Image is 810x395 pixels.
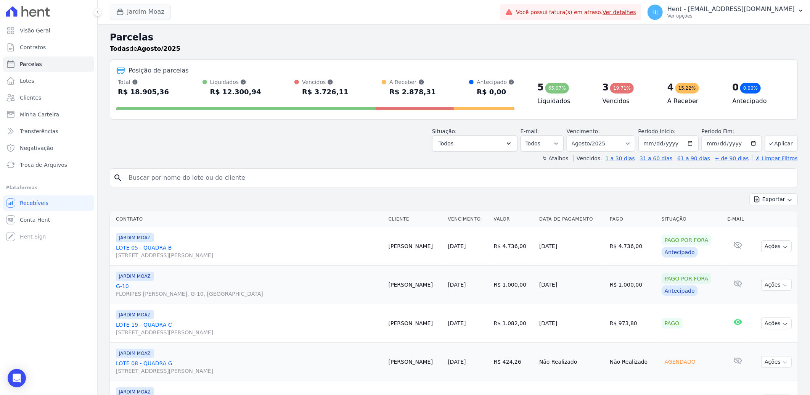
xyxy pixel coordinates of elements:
span: Negativação [20,144,53,152]
a: Lotes [3,73,94,89]
div: 4 [667,81,674,94]
h4: Liquidados [537,97,590,106]
i: search [113,173,122,182]
div: Pago por fora [662,235,712,245]
div: Liquidados [210,78,261,86]
td: [PERSON_NAME] [386,227,445,266]
a: ✗ Limpar Filtros [752,155,798,161]
th: Vencimento [445,211,490,227]
span: [STREET_ADDRESS][PERSON_NAME] [116,252,382,259]
span: Minha Carteira [20,111,59,118]
div: Plataformas [6,183,91,192]
div: Posição de parcelas [129,66,189,75]
strong: Todas [110,45,130,52]
td: [DATE] [536,266,607,304]
td: R$ 1.082,00 [491,304,536,343]
button: Hj Hent - [EMAIL_ADDRESS][DOMAIN_NAME] Ver opções [641,2,810,23]
button: Ações [761,279,792,291]
h4: Vencidos [603,97,655,106]
div: A Receber [389,78,436,86]
label: Período Fim: [702,127,762,135]
th: Contrato [110,211,386,227]
a: Minha Carteira [3,107,94,122]
td: R$ 1.000,00 [607,266,659,304]
a: Troca de Arquivos [3,157,94,173]
span: Contratos [20,44,46,51]
span: JARDIM MOAZ [116,310,154,319]
span: [STREET_ADDRESS][PERSON_NAME] [116,329,382,336]
label: Situação: [432,128,457,134]
div: Pago por fora [662,273,712,284]
button: Ações [761,356,792,368]
div: R$ 0,00 [477,86,514,98]
label: Vencimento: [567,128,600,134]
span: Hj [652,10,658,15]
div: R$ 18.905,36 [118,86,169,98]
td: R$ 424,26 [491,343,536,381]
td: [DATE] [536,304,607,343]
p: de [110,44,180,53]
div: Antecipado [477,78,514,86]
a: Ver detalhes [603,9,636,15]
span: JARDIM MOAZ [116,272,154,281]
h2: Parcelas [110,31,798,44]
td: [DATE] [536,227,607,266]
a: Recebíveis [3,195,94,211]
span: [STREET_ADDRESS][PERSON_NAME] [116,367,382,375]
a: Visão Geral [3,23,94,38]
p: Ver opções [667,13,795,19]
button: Ações [761,318,792,329]
span: Troca de Arquivos [20,161,67,169]
div: 5 [537,81,544,94]
div: 0,00% [740,83,761,94]
a: Clientes [3,90,94,105]
div: Total [118,78,169,86]
div: Antecipado [662,285,698,296]
div: Pago [662,318,683,329]
th: Valor [491,211,536,227]
div: 19,71% [610,83,634,94]
button: Ações [761,240,792,252]
span: Visão Geral [20,27,50,34]
a: LOTE 05 - QUADRA B[STREET_ADDRESS][PERSON_NAME] [116,244,382,259]
span: Todos [439,139,453,148]
th: Situação [659,211,724,227]
a: 1 a 30 dias [606,155,635,161]
button: Exportar [750,193,798,205]
a: Negativação [3,140,94,156]
td: R$ 4.736,00 [491,227,536,266]
a: Transferências [3,124,94,139]
a: [DATE] [448,320,466,326]
input: Buscar por nome do lote ou do cliente [124,170,794,185]
a: Parcelas [3,56,94,72]
a: 61 a 90 dias [677,155,710,161]
label: ↯ Atalhos [542,155,568,161]
a: + de 90 dias [715,155,749,161]
div: Antecipado [662,247,698,258]
p: Hent - [EMAIL_ADDRESS][DOMAIN_NAME] [667,5,795,13]
span: Clientes [20,94,41,102]
a: LOTE 19 - QUADRA C[STREET_ADDRESS][PERSON_NAME] [116,321,382,336]
div: R$ 3.726,11 [302,86,348,98]
button: Jardim Moaz [110,5,171,19]
span: Lotes [20,77,34,85]
strong: Agosto/2025 [137,45,180,52]
div: 0 [733,81,739,94]
a: LOTE 08 - QUADRA G[STREET_ADDRESS][PERSON_NAME] [116,360,382,375]
td: [PERSON_NAME] [386,343,445,381]
span: Conta Hent [20,216,50,224]
a: Conta Hent [3,212,94,227]
span: FLORIPES [PERSON_NAME], G-10, [GEOGRAPHIC_DATA] [116,290,382,298]
th: Data de Pagamento [536,211,607,227]
label: Período Inicío: [638,128,676,134]
div: Agendado [662,356,699,367]
a: [DATE] [448,282,466,288]
div: R$ 12.300,94 [210,86,261,98]
td: R$ 4.736,00 [607,227,659,266]
button: Todos [432,135,517,152]
td: R$ 973,80 [607,304,659,343]
a: [DATE] [448,359,466,365]
th: Pago [607,211,659,227]
div: 65,07% [545,83,569,94]
div: Open Intercom Messenger [8,369,26,387]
